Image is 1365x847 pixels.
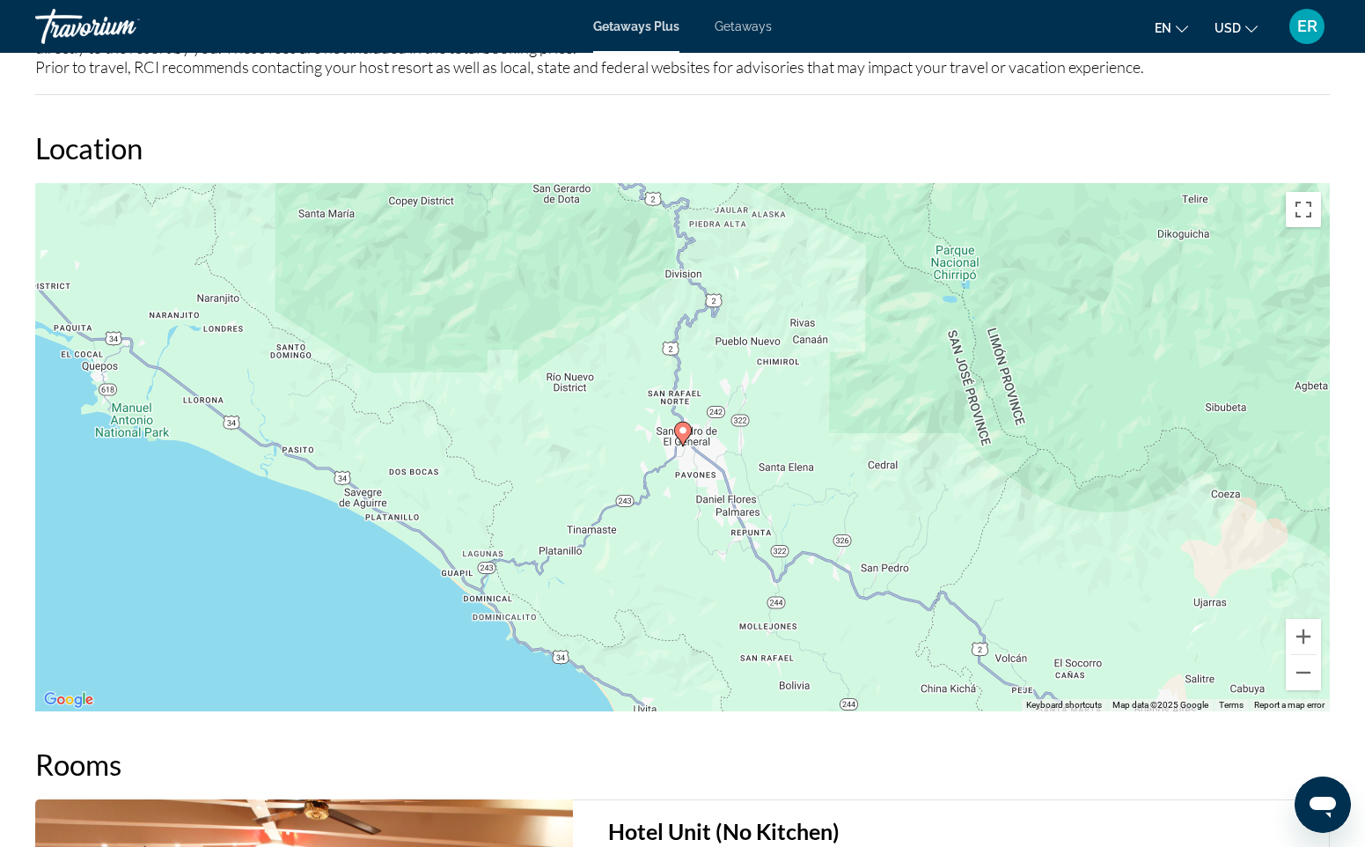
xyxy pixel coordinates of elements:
h2: Location [35,130,1330,166]
button: Change currency [1215,15,1258,41]
button: Change language [1155,15,1188,41]
span: Map data ©2025 Google [1112,700,1208,710]
button: User Menu [1284,8,1330,45]
button: Toggle fullscreen view [1286,192,1321,227]
a: Open this area in Google Maps (opens a new window) [40,689,98,711]
span: USD [1215,21,1241,35]
img: Google [40,689,98,711]
h3: Hotel Unit (No Kitchen) [608,818,1311,844]
button: Keyboard shortcuts [1026,699,1102,711]
iframe: Button to launch messaging window [1295,777,1351,833]
a: Getaways [715,19,772,33]
a: Terms (opens in new tab) [1219,700,1244,710]
a: Travorium [35,4,211,49]
a: Getaways Plus [593,19,679,33]
button: Zoom out [1286,655,1321,690]
span: ER [1297,18,1317,35]
span: en [1155,21,1171,35]
a: Report a map error [1254,700,1325,710]
button: Zoom in [1286,619,1321,654]
h2: Rooms [35,747,1330,782]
